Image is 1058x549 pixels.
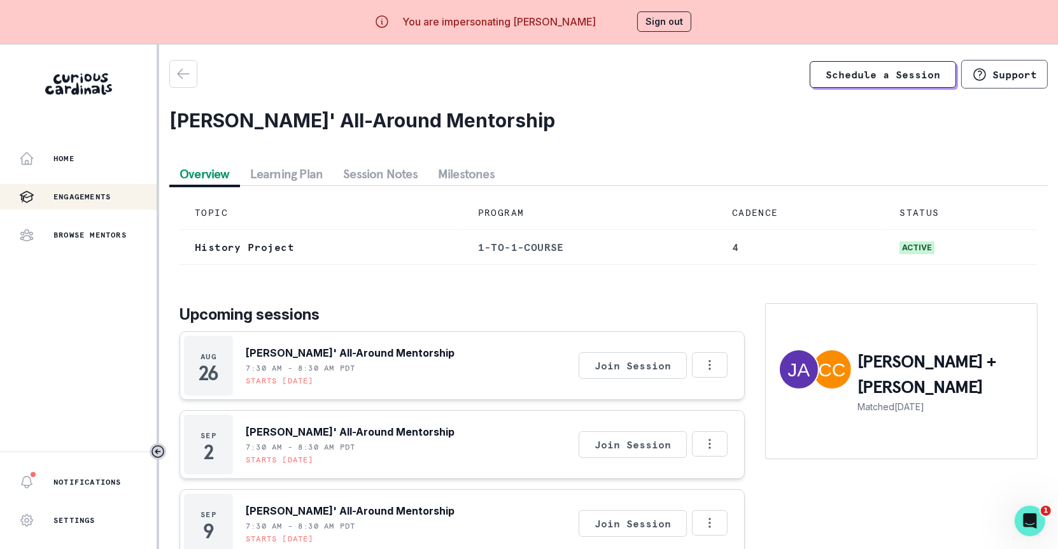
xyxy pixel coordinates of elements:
p: Starts [DATE] [246,376,314,386]
td: History Project [180,230,463,265]
iframe: Intercom live chat [1015,506,1045,536]
p: Home [53,153,74,164]
button: Session Notes [333,162,428,185]
p: 7:30 AM - 8:30 AM PDT [246,363,355,373]
p: 2 [204,446,213,459]
p: You are impersonating [PERSON_NAME] [402,14,596,29]
span: active [899,241,935,254]
button: Options [692,510,728,536]
button: Support [961,60,1048,89]
p: Starts [DATE] [246,534,314,544]
button: Join Session [579,352,687,379]
button: Learning Plan [240,162,334,185]
button: Overview [169,162,240,185]
p: Engagements [53,192,111,202]
p: 7:30 AM - 8:30 AM PDT [246,442,355,452]
button: Toggle sidebar [150,443,166,460]
p: Upcoming sessions [180,303,745,326]
button: Sign out [637,11,691,32]
p: Browse Mentors [53,230,127,240]
td: 4 [717,230,884,265]
p: [PERSON_NAME]' All-Around Mentorship [246,424,455,439]
button: Milestones [428,162,505,185]
button: Options [692,352,728,378]
td: STATUS [884,196,1038,230]
button: Join Session [579,510,687,537]
td: PROGRAM [463,196,717,230]
p: 7:30 AM - 8:30 AM PDT [246,521,355,531]
a: Schedule a Session [810,61,956,88]
p: Starts [DATE] [246,455,314,465]
span: 1 [1041,506,1051,516]
p: [PERSON_NAME]' All-Around Mentorship [246,345,455,360]
p: Sep [201,510,216,520]
td: TOPIC [180,196,463,230]
button: Options [692,431,728,457]
p: 9 [203,525,214,538]
img: Charlotte Connors [813,350,851,389]
p: Notifications [53,477,122,487]
td: 1-to-1-course [463,230,717,265]
img: Jules Ahdoot [780,350,818,389]
h2: [PERSON_NAME]' All-Around Mentorship [169,109,1048,132]
p: Sep [201,431,216,441]
button: Join Session [579,431,687,458]
img: Curious Cardinals Logo [45,73,112,95]
td: CADENCE [717,196,884,230]
p: 26 [199,367,218,380]
p: [PERSON_NAME]' All-Around Mentorship [246,503,455,518]
p: Aug [201,352,216,362]
p: Matched [DATE] [857,400,1024,413]
p: Settings [53,515,95,525]
p: Support [992,68,1037,81]
p: [PERSON_NAME] + [PERSON_NAME] [857,349,1024,400]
